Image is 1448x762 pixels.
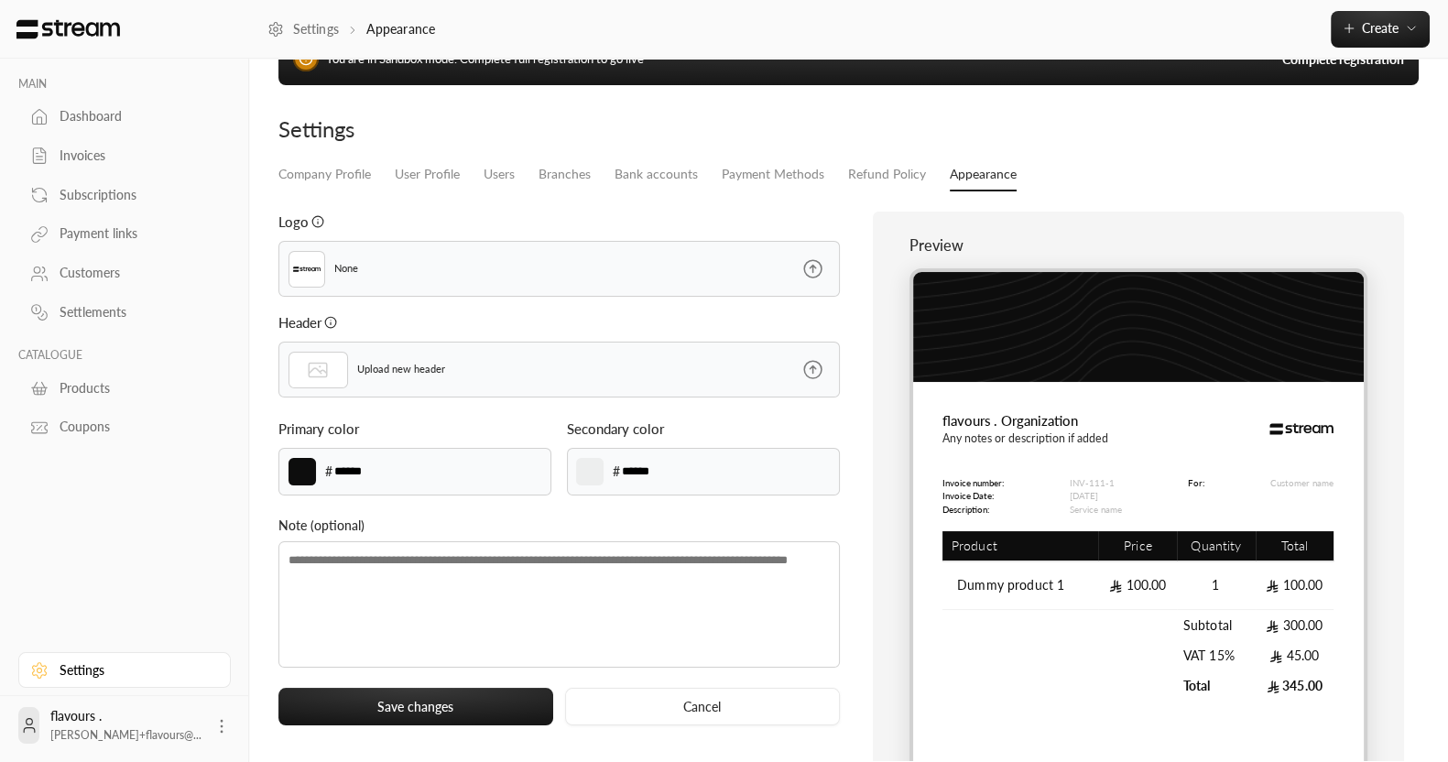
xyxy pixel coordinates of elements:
[18,138,231,174] a: Invoices
[942,430,1108,448] p: Any notes or description if added
[613,462,620,482] p: #
[18,216,231,252] a: Payment links
[1177,640,1255,670] td: VAT 15%
[60,186,208,204] div: Subscriptions
[942,410,1108,430] p: flavours . Organization
[60,418,208,436] div: Coupons
[325,462,332,482] p: #
[1177,610,1255,640] td: Subtotal
[942,476,1004,490] p: Invoice number:
[278,212,309,232] p: Logo
[267,20,339,38] a: Settings
[366,20,435,38] p: Appearance
[1256,561,1334,610] td: 100.00
[278,688,553,725] button: Save changes
[18,295,231,331] a: Settlements
[1177,531,1255,562] th: Quantity
[567,419,664,439] p: Secondary color
[565,688,840,725] button: Cancel
[1269,397,1334,461] img: Logo
[60,147,208,165] div: Invoices
[278,312,321,332] p: Header
[942,531,1098,562] th: Product
[18,177,231,212] a: Subscriptions
[1256,531,1334,562] th: Total
[909,234,1367,256] p: Preview
[1256,670,1334,701] td: 345.00
[60,379,208,397] div: Products
[1270,476,1334,490] p: Customer name
[278,516,840,535] p: Note (optional)
[539,158,591,190] a: Branches
[1256,610,1334,640] td: 300.00
[278,114,840,144] div: Settings
[311,215,324,228] svg: It must not be larger then 1MB. The supported MIME types are JPG and PNG.
[18,409,231,445] a: Coupons
[18,99,231,135] a: Dashboard
[334,261,358,277] p: None
[326,51,644,66] span: You are in Sandbox mode. Complete full registration to go live
[50,728,201,742] span: [PERSON_NAME]+flavours@...
[1282,50,1404,69] a: Complete registration
[942,489,1004,503] p: Invoice Date:
[1098,531,1177,562] th: Price
[1070,489,1122,503] p: [DATE]
[60,224,208,243] div: Payment links
[60,303,208,321] div: Settlements
[293,256,321,283] img: Logo
[942,561,1098,610] td: Dummy product 1
[484,158,515,190] a: Users
[18,256,231,291] a: Customers
[722,158,824,190] a: Payment Methods
[50,707,201,744] div: flavours .
[395,158,460,190] a: User Profile
[18,348,231,363] p: CATALOGUE
[1188,476,1204,490] p: For:
[278,158,371,190] a: Company Profile
[1098,561,1177,610] td: 100.00
[357,362,445,377] p: Upload new header
[60,661,208,680] div: Settings
[1256,640,1334,670] td: 45.00
[18,652,231,688] a: Settings
[942,531,1334,702] table: Products Preview
[18,77,231,92] p: MAIN
[60,264,208,282] div: Customers
[18,370,231,406] a: Products
[1331,11,1430,48] button: Create
[615,158,698,190] a: Bank accounts
[942,503,1004,517] p: Description:
[1177,670,1255,701] td: Total
[1070,476,1122,490] p: INV-111-1
[60,107,208,125] div: Dashboard
[913,272,1364,382] img: header.png
[278,419,359,439] p: Primary color
[324,316,337,329] svg: It must not be larger than 1MB. The supported MIME types are JPG and PNG.
[267,20,435,38] nav: breadcrumb
[1362,20,1399,36] span: Create
[15,19,122,39] img: Logo
[1070,503,1122,517] p: Service name
[950,158,1017,191] a: Appearance
[848,158,926,190] a: Refund Policy
[1207,576,1225,594] span: 1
